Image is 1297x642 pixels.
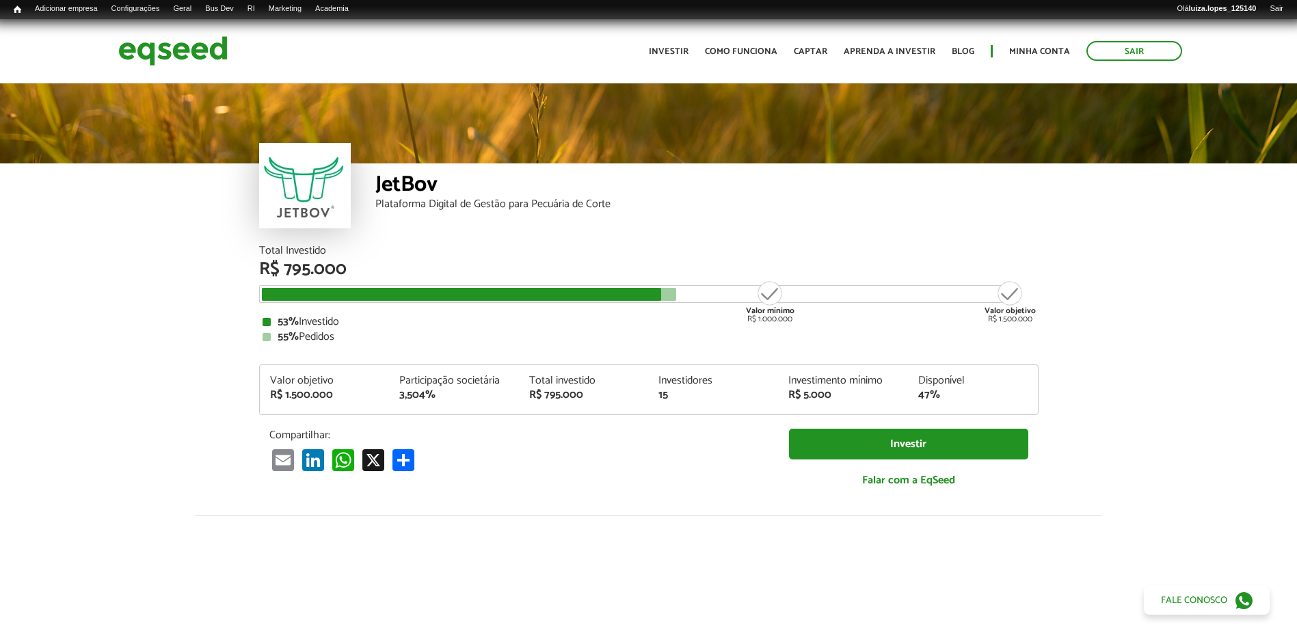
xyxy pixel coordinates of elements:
strong: Valor mínimo [746,304,794,317]
div: Investidores [658,375,768,386]
a: Fale conosco [1144,586,1270,615]
a: Academia [308,3,356,14]
a: Oláluiza.lopes_125140 [1170,3,1263,14]
a: Configurações [105,3,167,14]
div: JetBov [375,174,1039,199]
p: Compartilhar: [269,429,768,442]
div: Pedidos [263,332,1035,343]
a: Investir [789,429,1028,459]
div: 3,504% [399,390,509,401]
strong: Valor objetivo [985,304,1036,317]
div: R$ 1.500.000 [985,280,1036,323]
a: X [360,449,387,471]
a: Compartilhar [390,449,417,471]
div: Investido [263,317,1035,327]
a: LinkedIn [299,449,327,471]
span: Início [14,5,21,14]
a: Bus Dev [198,3,241,14]
div: Participação societária [399,375,509,386]
a: Como funciona [705,47,777,56]
strong: luiza.lopes_125140 [1189,4,1257,12]
a: Adicionar empresa [28,3,105,14]
strong: 55% [278,327,299,346]
strong: 53% [278,312,299,331]
a: Sair [1086,41,1182,61]
a: Início [7,3,28,16]
div: Valor objetivo [270,375,379,386]
a: Blog [952,47,974,56]
a: Investir [649,47,688,56]
a: Aprenda a investir [844,47,935,56]
div: Total investido [529,375,639,386]
div: 47% [918,390,1028,401]
div: Disponível [918,375,1028,386]
div: R$ 1.500.000 [270,390,379,401]
div: Total Investido [259,245,1039,256]
a: WhatsApp [330,449,357,471]
div: R$ 795.000 [529,390,639,401]
div: R$ 5.000 [788,390,898,401]
a: RI [241,3,262,14]
div: R$ 1.000.000 [745,280,796,323]
div: Plataforma Digital de Gestão para Pecuária de Corte [375,199,1039,210]
a: Email [269,449,297,471]
a: Marketing [262,3,308,14]
div: Investimento mínimo [788,375,898,386]
a: Geral [166,3,198,14]
a: Minha conta [1009,47,1070,56]
a: Captar [794,47,827,56]
div: R$ 795.000 [259,260,1039,278]
div: 15 [658,390,768,401]
img: EqSeed [118,33,228,69]
a: Sair [1263,3,1290,14]
a: Falar com a EqSeed [789,466,1028,494]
